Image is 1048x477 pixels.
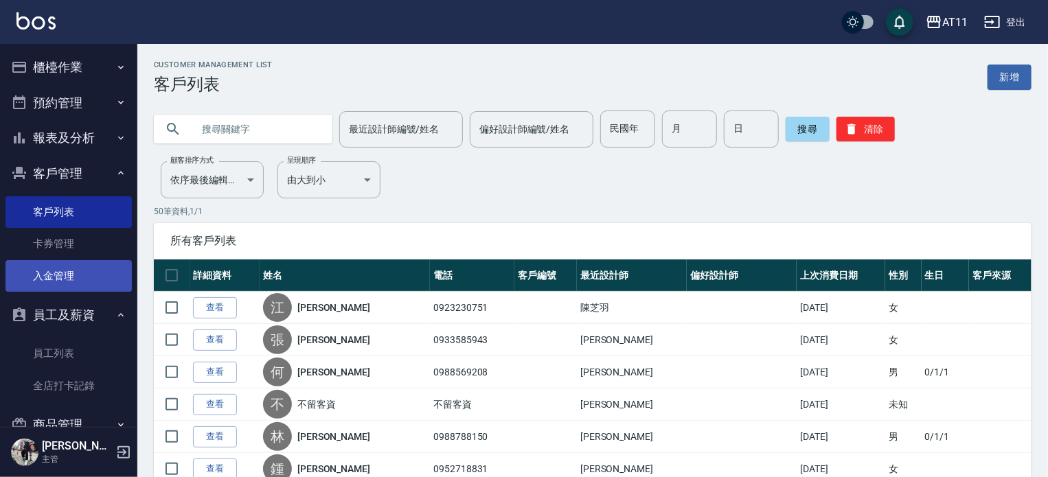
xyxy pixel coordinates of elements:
[786,117,830,141] button: 搜尋
[577,356,687,388] td: [PERSON_NAME]
[154,75,273,94] h3: 客戶列表
[430,421,514,453] td: 0988788150
[42,453,112,465] p: 主管
[922,356,970,388] td: 0/1/1
[263,422,292,451] div: 林
[885,356,921,388] td: 男
[170,155,214,165] label: 顧客排序方式
[979,10,1032,35] button: 登出
[193,297,237,318] a: 查看
[170,234,1015,248] span: 所有客戶列表
[797,388,885,421] td: [DATE]
[430,292,514,324] td: 0923230751
[5,85,132,121] button: 預約管理
[577,421,687,453] td: [PERSON_NAME]
[16,12,56,30] img: Logo
[922,259,970,292] th: 生日
[193,426,237,447] a: 查看
[5,338,132,369] a: 員工列表
[11,439,38,466] img: Person
[161,161,264,198] div: 依序最後編輯時間
[577,259,687,292] th: 最近設計師
[430,259,514,292] th: 電話
[192,110,321,148] input: 搜尋關鍵字
[430,388,514,421] td: 不留客資
[263,325,292,354] div: 張
[193,394,237,415] a: 查看
[154,205,1032,218] p: 50 筆資料, 1 / 1
[193,329,237,351] a: 查看
[797,324,885,356] td: [DATE]
[988,65,1032,90] a: 新增
[5,156,132,191] button: 客戶管理
[5,407,132,443] button: 商品管理
[297,333,370,347] a: [PERSON_NAME]
[797,356,885,388] td: [DATE]
[263,390,292,419] div: 不
[260,259,430,292] th: 姓名
[885,259,921,292] th: 性別
[577,388,687,421] td: [PERSON_NAME]
[836,117,895,141] button: 清除
[297,301,370,314] a: [PERSON_NAME]
[797,292,885,324] td: [DATE]
[920,8,973,36] button: AT11
[797,421,885,453] td: [DATE]
[430,356,514,388] td: 0988569208
[922,421,970,453] td: 0/1/1
[577,292,687,324] td: 陳芝羽
[577,324,687,356] td: [PERSON_NAME]
[687,259,797,292] th: 偏好設計師
[297,397,336,411] a: 不留客資
[297,430,370,443] a: [PERSON_NAME]
[277,161,380,198] div: 由大到小
[263,358,292,386] div: 何
[263,293,292,322] div: 江
[193,362,237,383] a: 查看
[5,120,132,156] button: 報表及分析
[5,228,132,259] a: 卡券管理
[5,260,132,292] a: 入金管理
[297,365,370,379] a: [PERSON_NAME]
[190,259,260,292] th: 詳細資料
[430,324,514,356] td: 0933585943
[154,60,273,69] h2: Customer Management List
[885,324,921,356] td: 女
[5,297,132,333] button: 員工及薪資
[5,196,132,228] a: 客戶列表
[42,439,112,453] h5: [PERSON_NAME]
[942,14,968,31] div: AT11
[886,8,913,36] button: save
[797,259,885,292] th: 上次消費日期
[5,49,132,85] button: 櫃檯作業
[514,259,577,292] th: 客戶編號
[885,388,921,421] td: 未知
[297,462,370,476] a: [PERSON_NAME]
[969,259,1032,292] th: 客戶來源
[5,370,132,402] a: 全店打卡記錄
[885,421,921,453] td: 男
[885,292,921,324] td: 女
[287,155,316,165] label: 呈現順序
